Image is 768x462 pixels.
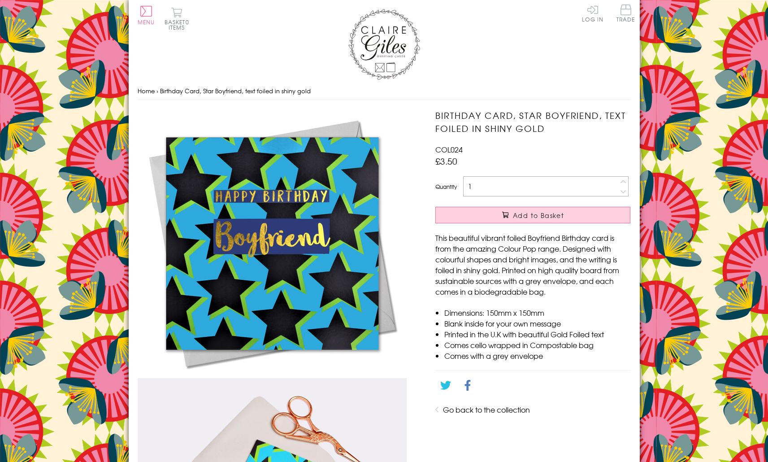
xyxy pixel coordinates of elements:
span: Birthday Card, Star Boyfriend, text foiled in shiny gold [160,87,311,95]
li: Comes with a grey envelope [444,350,630,361]
button: Add to Basket [435,207,630,223]
button: Basket0 items [165,7,189,30]
span: Add to Basket [513,211,564,220]
img: Birthday Card, Star Boyfriend, text foiled in shiny gold [138,109,407,378]
nav: breadcrumbs [138,82,631,100]
button: Menu [138,6,155,25]
h1: Birthday Card, Star Boyfriend, text foiled in shiny gold [435,109,630,135]
span: Menu [138,18,155,26]
li: Comes cello wrapped in Compostable bag [444,340,630,350]
li: Blank inside for your own message [444,318,630,329]
a: Go back to the collection [443,404,530,415]
span: COL024 [435,144,463,155]
li: Printed in the U.K with beautiful Gold Foiled text [444,329,630,340]
li: Dimensions: 150mm x 150mm [444,307,630,318]
label: Quantity [435,183,457,191]
img: Claire Giles Greetings Cards [348,9,420,80]
p: This beautiful vibrant foiled Boyfriend Birthday card is from the amazing Colour Pop range. Desig... [435,232,630,297]
a: Home [138,87,155,95]
a: Trade [616,4,635,24]
span: £3.50 [435,155,457,167]
span: 0 items [169,18,189,31]
span: › [156,87,158,95]
span: Trade [616,4,635,22]
a: Log In [582,4,603,22]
